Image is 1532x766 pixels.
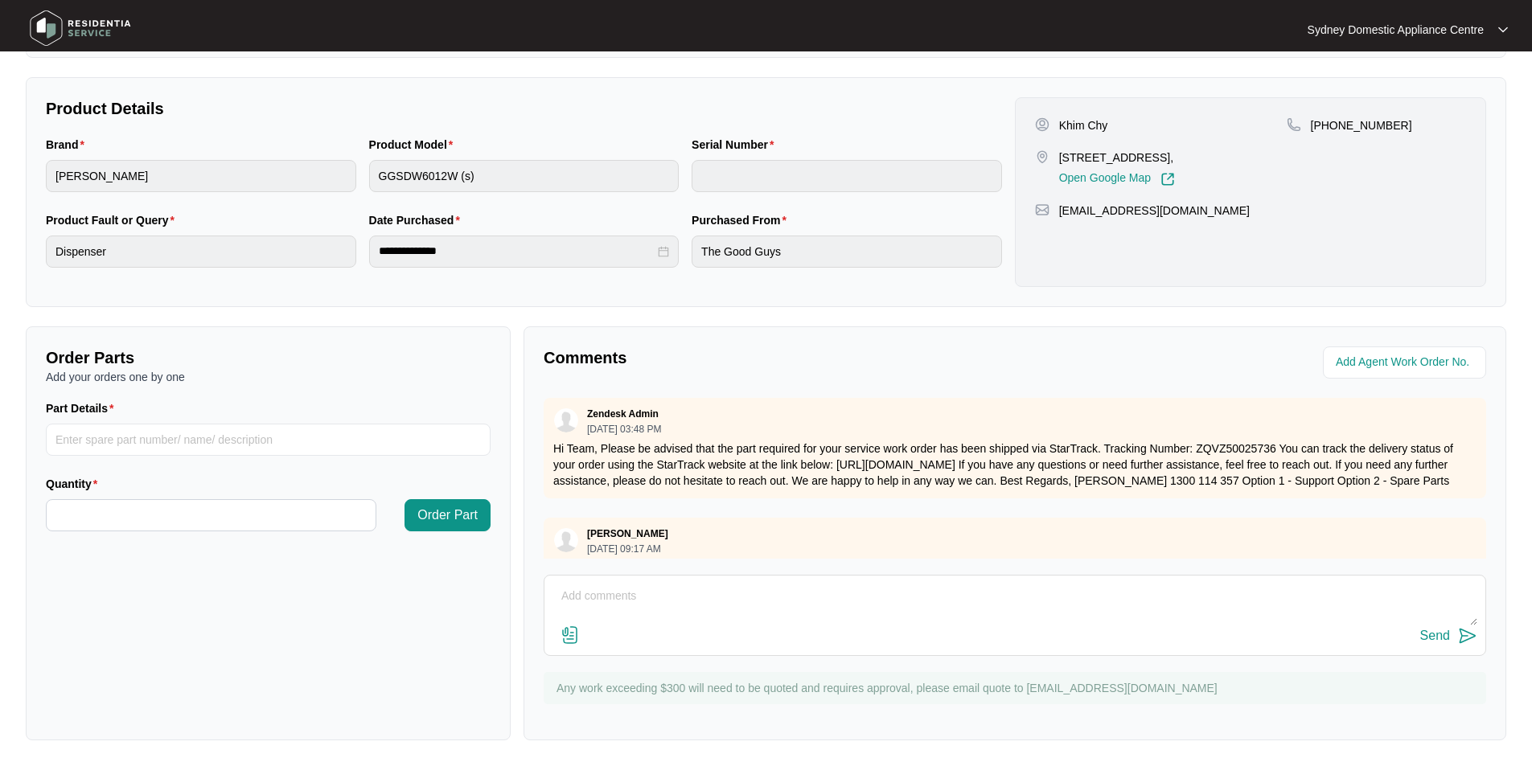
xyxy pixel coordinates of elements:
label: Part Details [46,400,121,416]
div: Send [1420,629,1450,643]
label: Serial Number [692,137,780,153]
p: [DATE] 03:48 PM [587,424,661,434]
img: Link-External [1160,172,1175,186]
p: [PHONE_NUMBER] [1311,117,1412,133]
p: [DATE] 09:17 AM [587,544,668,554]
img: user-pin [1035,117,1049,132]
label: Purchased From [692,212,793,228]
input: Add Agent Work Order No. [1336,353,1477,372]
p: [PERSON_NAME] [587,527,668,540]
label: Brand [46,137,91,153]
img: file-attachment-doc.svg [561,625,580,645]
p: Add your orders one by one [46,369,491,385]
p: Product Details [46,97,1002,120]
button: Send [1420,625,1477,647]
label: Product Fault or Query [46,212,181,228]
p: [STREET_ADDRESS], [1059,150,1175,166]
img: map-pin [1287,117,1301,132]
input: Purchased From [692,236,1002,268]
p: Comments [544,346,1004,369]
label: Quantity [46,476,104,492]
label: Date Purchased [369,212,466,228]
input: Brand [46,160,356,192]
img: user.svg [554,408,578,432]
p: Hi Team, Please be advised that the part required for your service work order has been shipped vi... [553,440,1477,489]
p: Sydney Domestic Appliance Centre [1308,22,1484,38]
p: Khim Chy [1059,117,1108,133]
img: send-icon.svg [1458,626,1477,645]
img: dropdown arrow [1498,26,1508,34]
img: map-pin [1035,203,1049,217]
label: Product Model [369,137,460,153]
a: Open Google Map [1059,172,1175,186]
img: residentia service logo [24,4,137,52]
input: Part Details [46,424,491,456]
button: Order Part [405,499,491,531]
input: Quantity [47,500,376,530]
p: [EMAIL_ADDRESS][DOMAIN_NAME] [1059,203,1250,219]
span: Order Part [417,506,478,525]
p: Order Parts [46,346,491,369]
input: Serial Number [692,160,1002,192]
img: map-pin [1035,150,1049,164]
img: user.svg [554,528,578,552]
input: Product Model [369,160,680,192]
p: Zendesk Admin [587,408,659,420]
p: Any work exceeding $300 will need to be quoted and requires approval, please email quote to [EMAI... [557,680,1478,696]
input: Date Purchased [379,243,655,260]
input: Product Fault or Query [46,236,356,268]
